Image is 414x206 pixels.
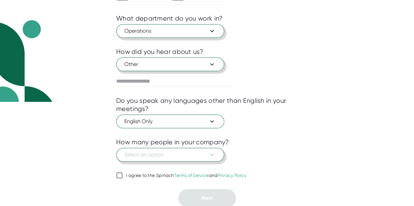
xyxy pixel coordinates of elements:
div: I agree to the Spinach and [126,173,247,179]
span: English Only [124,118,216,125]
span: Select an option [124,151,216,159]
button: Operations [116,24,224,38]
button: Select an option [116,148,224,162]
div: How did you hear about us? [116,48,203,56]
span: Other [124,60,216,68]
button: Other [116,57,224,71]
a: Terms of Service [174,173,209,178]
div: Do you speak any languages other than English in your meetings? [116,97,298,113]
button: English Only [116,115,224,128]
span: Next [202,195,213,201]
div: How many people in your company? [116,138,229,146]
div: What department do you work in? [116,14,223,23]
a: Privacy Policy [217,173,246,178]
span: Operations [124,27,216,35]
